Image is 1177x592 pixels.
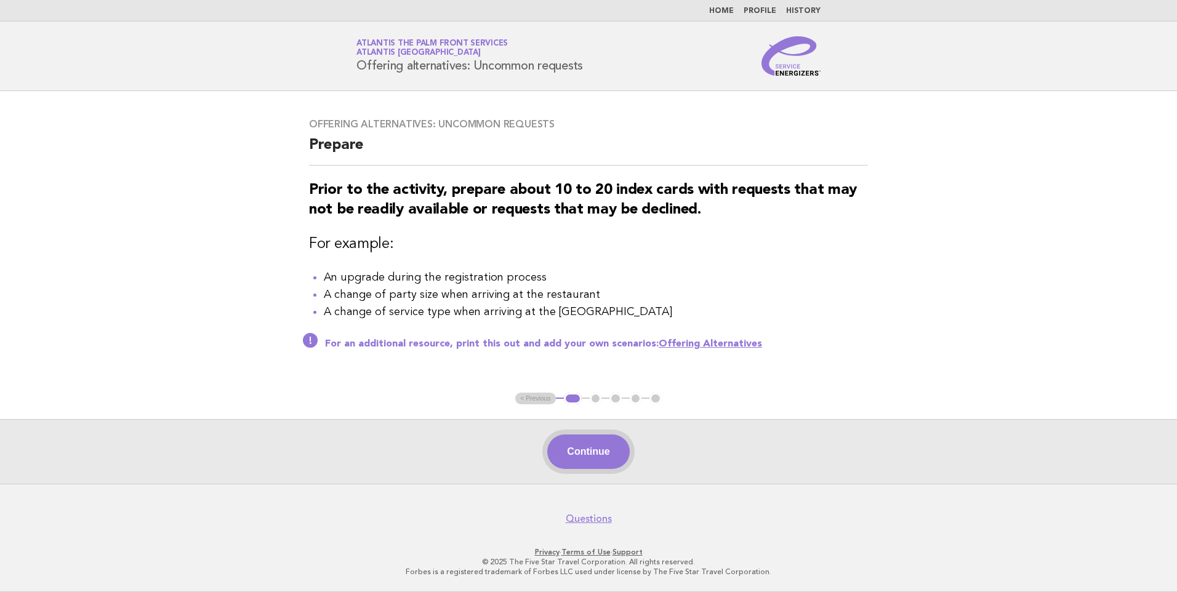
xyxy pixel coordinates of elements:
li: A change of service type when arriving at the [GEOGRAPHIC_DATA] [324,303,868,321]
h1: Offering alternatives: Uncommon requests [356,40,583,72]
a: Offering Alternatives [659,339,762,349]
span: Atlantis [GEOGRAPHIC_DATA] [356,49,481,57]
p: © 2025 The Five Star Travel Corporation. All rights reserved. [212,557,965,567]
a: Terms of Use [561,548,611,556]
li: An upgrade during the registration process [324,269,868,286]
img: Service Energizers [761,36,821,76]
a: Atlantis The Palm Front ServicesAtlantis [GEOGRAPHIC_DATA] [356,39,508,57]
a: Profile [744,7,776,15]
h3: For example: [309,234,868,254]
a: Privacy [535,548,560,556]
h2: Prepare [309,135,868,166]
a: Home [709,7,734,15]
a: History [786,7,821,15]
button: Continue [547,434,629,469]
p: · · [212,547,965,557]
h3: Offering alternatives: Uncommon requests [309,118,868,130]
p: Forbes is a registered trademark of Forbes LLC used under license by The Five Star Travel Corpora... [212,567,965,577]
a: Support [613,548,643,556]
li: A change of party size when arriving at the restaurant [324,286,868,303]
strong: Prior to the activity, prepare about 10 to 20 index cards with requests that may not be readily a... [309,183,857,217]
p: For an additional resource, print this out and add your own scenarios: [325,338,868,350]
button: 1 [564,393,582,405]
a: Questions [566,513,612,525]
